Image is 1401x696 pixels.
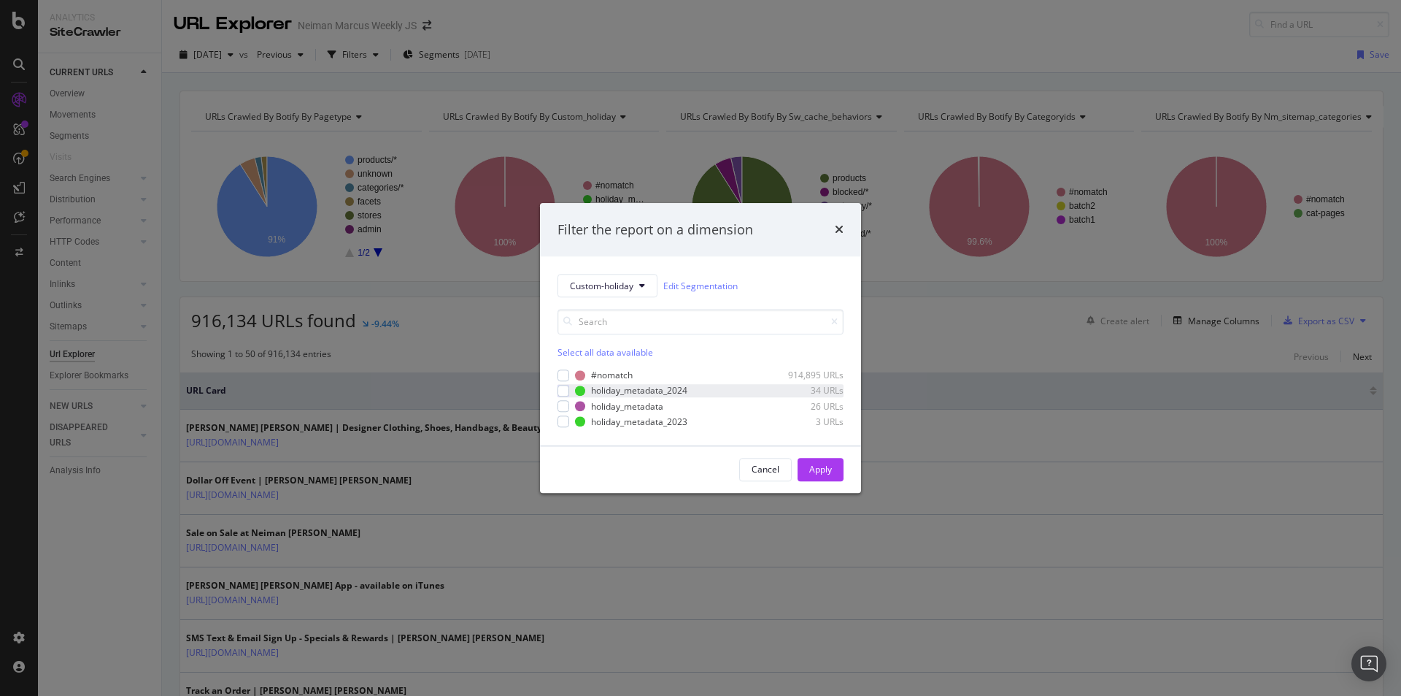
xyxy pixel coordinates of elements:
div: 26 URLs [772,400,844,413]
span: Custom-holiday [570,280,633,292]
input: Search [557,310,844,335]
div: modal [540,203,861,493]
div: Cancel [752,464,779,476]
div: Filter the report on a dimension [557,221,753,240]
button: Cancel [739,458,792,481]
a: Edit Segmentation [663,278,738,294]
button: Custom-holiday [557,275,657,298]
div: Open Intercom Messenger [1351,646,1386,681]
div: holiday_metadata_2023 [591,416,687,428]
div: 914,895 URLs [772,370,844,382]
div: times [835,221,844,240]
div: 3 URLs [772,416,844,428]
button: Apply [798,458,844,481]
div: Select all data available [557,347,844,359]
div: holiday_metadata_2024 [591,385,687,397]
div: #nomatch [591,370,633,382]
div: 34 URLs [772,385,844,397]
div: holiday_metadata [591,400,663,413]
div: Apply [809,464,832,476]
